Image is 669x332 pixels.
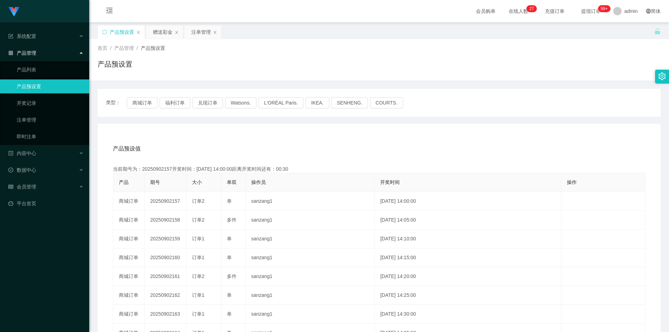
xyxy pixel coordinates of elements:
button: 福利订单 [160,97,190,108]
span: 数据中心 [8,167,36,173]
td: sanzang1 [246,192,375,211]
td: 20250902159 [145,230,186,248]
i: 图标: table [8,184,13,189]
span: 内容中心 [8,150,36,156]
button: 兑现订单 [192,97,223,108]
td: 商城订单 [113,248,145,267]
span: 单 [227,311,232,317]
td: [DATE] 14:10:00 [375,230,561,248]
button: COURTS. [370,97,403,108]
span: 单 [227,255,232,260]
i: 图标: close [213,30,217,34]
span: 充值订单 [541,9,568,14]
i: 图标: unlock [654,28,661,34]
span: 订单1 [192,255,205,260]
div: 注单管理 [191,25,211,39]
td: sanzang1 [246,211,375,230]
p: 7 [532,5,534,12]
td: sanzang1 [246,248,375,267]
td: sanzang1 [246,230,375,248]
button: SENHENG. [331,97,368,108]
span: 在线人数 [505,9,532,14]
td: 20250902158 [145,211,186,230]
div: 赠送彩金 [153,25,172,39]
span: 订单2 [192,217,205,223]
span: 会员管理 [8,184,36,190]
a: 开奖记录 [17,96,84,110]
span: 订单1 [192,311,205,317]
td: sanzang1 [246,267,375,286]
i: 图标: form [8,34,13,39]
span: 提现订单 [578,9,604,14]
h1: 产品预设置 [98,59,132,69]
td: 20250902162 [145,286,186,305]
span: 期号 [150,179,160,185]
td: 商城订单 [113,267,145,286]
a: 注单管理 [17,113,84,127]
td: [DATE] 14:30:00 [375,305,561,324]
span: 多件 [227,273,237,279]
span: 产品 [119,179,129,185]
button: Watsons. [225,97,256,108]
sup: 27 [526,5,537,12]
i: 图标: menu-fold [98,0,121,23]
i: 图标: check-circle-o [8,168,13,172]
td: [DATE] 14:25:00 [375,286,561,305]
span: 单 [227,292,232,298]
span: 产品管理 [114,45,134,51]
i: 图标: appstore-o [8,51,13,55]
a: 产品列表 [17,63,84,77]
span: 产品管理 [8,50,36,56]
td: sanzang1 [246,305,375,324]
td: sanzang1 [246,286,375,305]
td: [DATE] 14:00:00 [375,192,561,211]
span: 首页 [98,45,107,51]
td: 商城订单 [113,230,145,248]
i: 图标: close [175,30,179,34]
i: 图标: profile [8,151,13,156]
sup: 1053 [598,5,610,12]
td: 商城订单 [113,211,145,230]
button: 商城订单 [127,97,157,108]
div: 产品预设置 [110,25,134,39]
img: logo.9652507e.png [8,7,20,17]
i: 图标: sync [102,30,107,34]
td: 商城订单 [113,192,145,211]
span: / [137,45,138,51]
i: 图标: close [136,30,140,34]
div: 当前期号为：20250902157开奖时间：[DATE] 14:00:00距离开奖时间还有：00:30 [113,165,645,173]
span: 多件 [227,217,237,223]
span: 订单1 [192,292,205,298]
span: 订单2 [192,198,205,204]
td: [DATE] 14:05:00 [375,211,561,230]
span: 单 [227,236,232,241]
span: 订单1 [192,236,205,241]
td: 20250902157 [145,192,186,211]
span: 大小 [192,179,202,185]
td: 20250902160 [145,248,186,267]
a: 产品预设置 [17,79,84,93]
span: 系统配置 [8,33,36,39]
td: [DATE] 14:15:00 [375,248,561,267]
span: / [110,45,111,51]
i: 图标: setting [658,72,666,80]
td: 20250902161 [145,267,186,286]
p: 2 [529,5,532,12]
button: L'ORÉAL Paris. [259,97,303,108]
span: 单 [227,198,232,204]
span: 订单2 [192,273,205,279]
td: [DATE] 14:20:00 [375,267,561,286]
span: 产品预设值 [113,145,141,153]
td: 商城订单 [113,286,145,305]
a: 图标: dashboard平台首页 [8,196,84,210]
span: 单双 [227,179,237,185]
a: 即时注单 [17,130,84,144]
span: 操作员 [251,179,266,185]
button: IKEA. [306,97,329,108]
span: 操作 [567,179,577,185]
span: 类型： [106,97,127,108]
span: 产品预设置 [141,45,165,51]
td: 商城订单 [113,305,145,324]
td: 20250902163 [145,305,186,324]
span: 开奖时间 [380,179,400,185]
